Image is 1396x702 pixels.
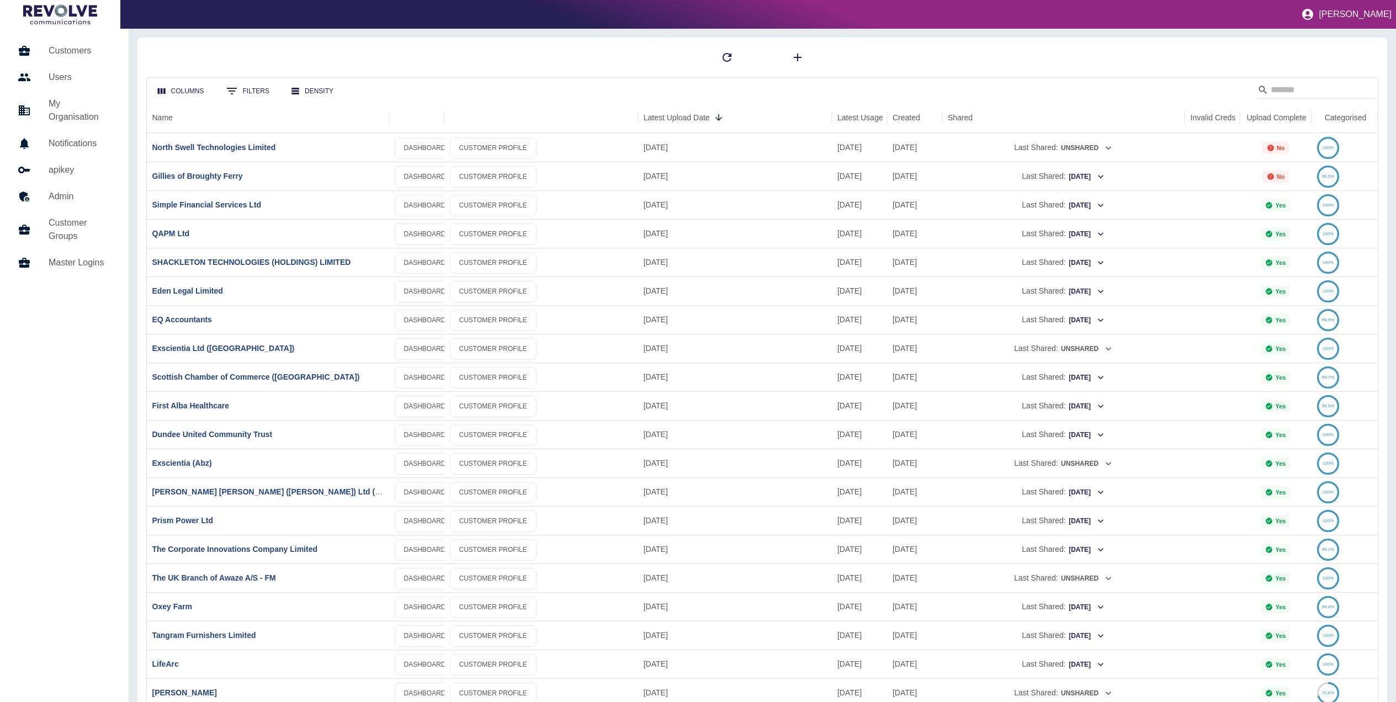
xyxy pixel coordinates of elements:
[832,477,887,506] div: 11 Aug 2025
[948,363,1179,391] div: Last Shared:
[9,249,120,276] a: Master Logins
[1322,403,1335,408] text: 99.9%
[887,162,942,190] div: 30 Oct 2023
[395,424,455,446] a: DASHBOARD
[152,373,360,381] a: Scottish Chamber of Commerce ([GEOGRAPHIC_DATA])
[887,391,942,420] div: 04 Jul 2023
[1275,403,1286,410] p: Yes
[1068,226,1105,243] button: [DATE]
[832,162,887,190] div: 10 Aug 2025
[450,482,537,503] a: CUSTOMER PROFILE
[450,195,537,216] a: CUSTOMER PROFILE
[1068,398,1105,415] button: [DATE]
[1275,259,1286,266] p: Yes
[1275,690,1286,696] p: Yes
[638,563,832,592] div: 11 Aug 2025
[837,113,883,122] div: Latest Usage
[832,363,887,391] div: 07 Aug 2025
[152,172,243,180] a: Gillies of Broughty Ferry
[1257,81,1376,101] div: Search
[638,650,832,678] div: 11 Aug 2025
[1191,113,1236,122] div: Invalid Creds
[450,367,537,389] a: CUSTOMER PROFILE
[948,564,1179,592] div: Last Shared:
[1322,547,1335,552] text: 99.1%
[1068,427,1105,444] button: [DATE]
[152,200,262,209] a: Simple Financial Services Ltd
[887,190,942,219] div: 04 Jul 2023
[1323,260,1334,265] text: 100%
[638,190,832,219] div: 15 Aug 2025
[638,276,832,305] div: 14 Aug 2025
[887,592,942,621] div: 26 Apr 2024
[395,195,455,216] a: DASHBOARD
[152,459,212,467] a: Exscientia (Abz)
[1322,317,1335,322] text: 99.9%
[395,597,455,618] a: DASHBOARD
[450,424,537,446] a: CUSTOMER PROFILE
[948,421,1179,449] div: Last Shared:
[450,453,537,475] a: CUSTOMER PROFILE
[638,391,832,420] div: 13 Aug 2025
[450,137,537,159] a: CUSTOMER PROFILE
[887,621,942,650] div: 11 Mar 2025
[395,539,455,561] a: DASHBOARD
[948,535,1179,563] div: Last Shared:
[152,573,276,582] a: The UK Branch of Awaze A/S - FM
[832,563,887,592] div: 09 Aug 2025
[948,277,1179,305] div: Last Shared:
[49,190,111,203] h5: Admin
[395,568,455,589] a: DASHBOARD
[1262,171,1289,183] div: Not all required reports for this customer were uploaded for the latest usage month.
[1323,662,1334,667] text: 100%
[283,81,342,102] button: Density
[49,44,111,57] h5: Customers
[948,507,1179,535] div: Last Shared:
[1323,518,1334,523] text: 100%
[1060,140,1113,157] button: Unshared
[152,602,192,611] a: Oxey Farm
[395,338,455,360] a: DASHBOARD
[887,563,942,592] div: 04 Jul 2023
[395,396,455,417] a: DASHBOARD
[1275,231,1286,237] p: Yes
[1060,455,1113,472] button: Unshared
[9,210,120,249] a: Customer Groups
[1323,490,1334,494] text: 100%
[450,510,537,532] a: CUSTOMER PROFILE
[152,143,276,152] a: North Swell Technologies Limited
[450,252,537,274] a: CUSTOMER PROFILE
[1275,432,1286,438] p: Yes
[450,597,537,618] a: CUSTOMER PROFILE
[1068,484,1105,501] button: [DATE]
[395,482,455,503] a: DASHBOARD
[1322,375,1335,380] text: 99.7%
[887,305,942,334] div: 09 Oct 2024
[1068,312,1105,329] button: [DATE]
[9,91,120,130] a: My Organisation
[152,516,213,525] a: Prism Power Ltd
[1323,461,1334,466] text: 100%
[49,256,111,269] h5: Master Logins
[1068,627,1105,645] button: [DATE]
[152,286,223,295] a: Eden Legal Limited
[638,363,832,391] div: 13 Aug 2025
[395,137,455,159] a: DASHBOARD
[152,660,179,668] a: LifeArc
[1322,174,1335,179] text: 99.9%
[1275,202,1286,209] p: Yes
[1275,518,1286,524] p: Yes
[948,621,1179,650] div: Last Shared:
[887,535,942,563] div: 18 Dec 2024
[1323,633,1334,638] text: 100%
[1060,341,1113,358] button: Unshared
[1068,168,1105,185] button: [DATE]
[832,248,887,276] div: 10 Aug 2025
[948,162,1179,190] div: Last Shared:
[948,392,1179,420] div: Last Shared:
[152,229,190,238] a: QAPM Ltd
[832,621,887,650] div: 31 Jul 2025
[395,224,455,245] a: DASHBOARD
[893,113,920,122] div: Created
[9,183,120,210] a: Admin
